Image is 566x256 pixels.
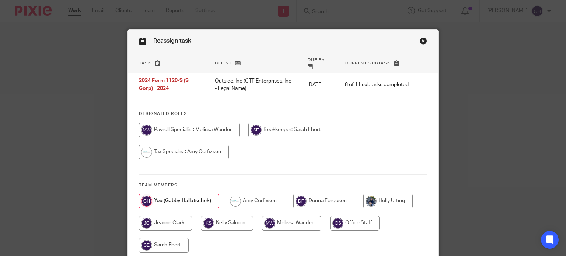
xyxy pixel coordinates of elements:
p: Outside, Inc (CTF Enterprises, Inc - Legal Name) [215,77,293,92]
p: [DATE] [307,81,330,88]
span: Current subtask [345,61,391,65]
span: Reassign task [153,38,191,44]
span: Task [139,61,151,65]
span: 2024 Form 1120-S (S Corp) - 2024 [139,78,189,91]
h4: Designated Roles [139,111,427,117]
td: 8 of 11 subtasks completed [338,73,416,96]
h4: Team members [139,182,427,188]
a: Close this dialog window [420,37,427,47]
span: Due by [308,58,325,62]
span: Client [215,61,232,65]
